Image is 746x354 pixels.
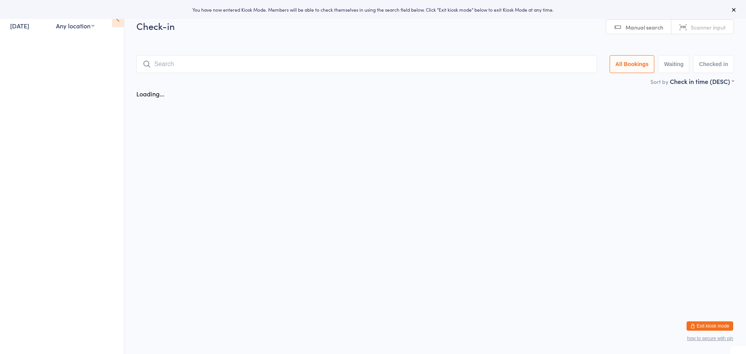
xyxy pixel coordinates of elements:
[10,21,29,30] a: [DATE]
[56,21,94,30] div: Any location
[691,23,726,31] span: Scanner input
[693,55,734,73] button: Checked in
[687,321,733,331] button: Exit kiosk mode
[670,77,734,85] div: Check in time (DESC)
[658,55,689,73] button: Waiting
[136,19,734,32] h2: Check-in
[610,55,655,73] button: All Bookings
[136,55,597,73] input: Search
[650,78,668,85] label: Sort by
[626,23,663,31] span: Manual search
[136,89,164,98] div: Loading...
[687,336,733,341] button: how to secure with pin
[12,6,734,13] div: You have now entered Kiosk Mode. Members will be able to check themselves in using the search fie...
